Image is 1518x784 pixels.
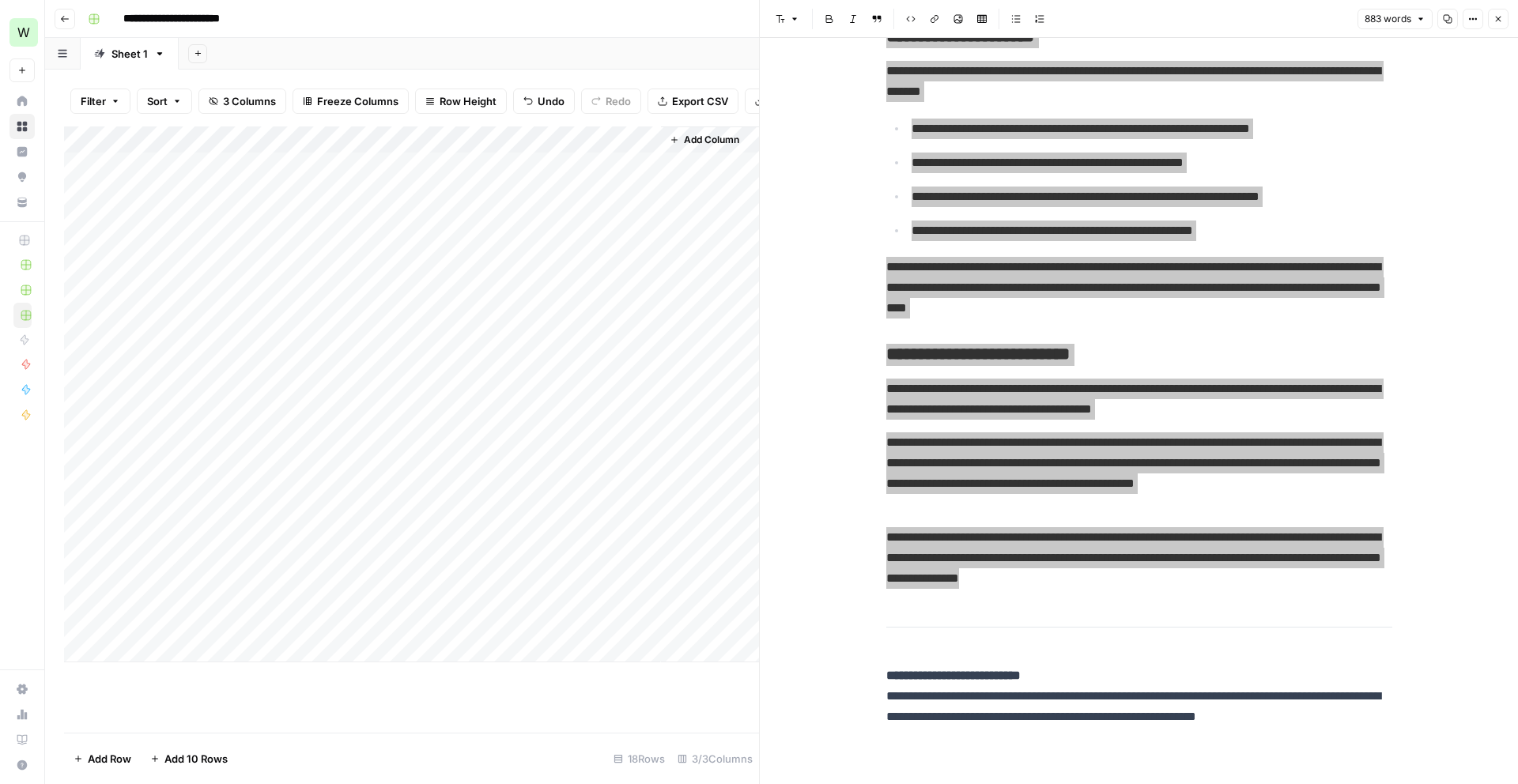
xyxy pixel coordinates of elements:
[293,89,409,114] button: Freeze Columns
[663,130,746,150] button: Add Column
[88,751,131,767] span: Add Row
[137,89,192,114] button: Sort
[9,702,35,727] a: Usage
[70,89,130,114] button: Filter
[606,93,631,109] span: Redo
[141,746,237,771] button: Add 10 Rows
[9,190,35,215] a: Your Data
[9,677,35,702] a: Settings
[9,139,35,164] a: Insights
[513,89,575,114] button: Undo
[648,89,738,114] button: Export CSV
[9,89,35,114] a: Home
[671,746,759,771] div: 3/3 Columns
[538,93,565,109] span: Undo
[111,46,148,62] div: Sheet 1
[581,89,641,114] button: Redo
[440,93,497,109] span: Row Height
[223,93,276,109] span: 3 Columns
[198,89,286,114] button: 3 Columns
[1365,12,1411,26] span: 883 words
[317,93,398,109] span: Freeze Columns
[17,23,30,42] span: W
[9,752,35,778] button: Help + Support
[9,727,35,752] a: Learning Hub
[684,133,739,147] span: Add Column
[81,93,106,109] span: Filter
[672,93,728,109] span: Export CSV
[9,164,35,190] a: Opportunities
[9,114,35,139] a: Browse
[147,93,168,109] span: Sort
[81,38,179,70] a: Sheet 1
[164,751,228,767] span: Add 10 Rows
[1358,9,1433,29] button: 883 words
[9,13,35,52] button: Workspace: Workspace1
[415,89,507,114] button: Row Height
[64,746,141,771] button: Add Row
[607,746,671,771] div: 18 Rows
